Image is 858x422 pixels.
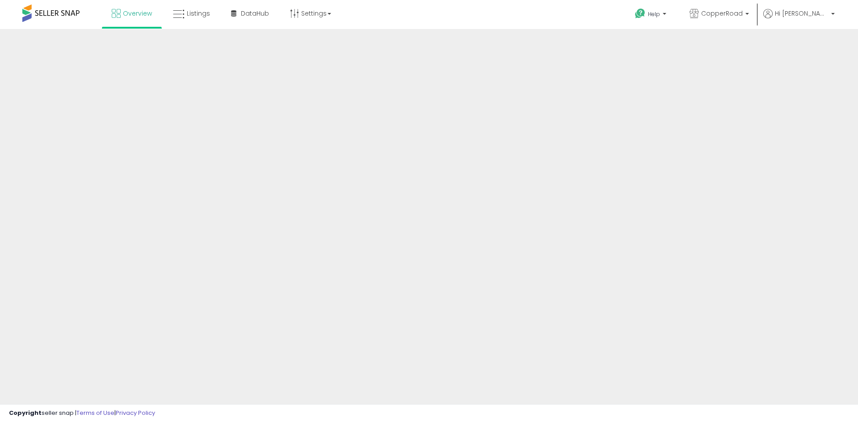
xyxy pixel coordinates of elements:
span: DataHub [241,9,269,18]
a: Help [628,1,675,29]
i: Get Help [635,8,646,19]
span: Listings [187,9,210,18]
a: Hi [PERSON_NAME] [763,9,835,29]
span: CopperRoad [701,9,743,18]
span: Hi [PERSON_NAME] [775,9,829,18]
span: Overview [123,9,152,18]
span: Help [648,10,660,18]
